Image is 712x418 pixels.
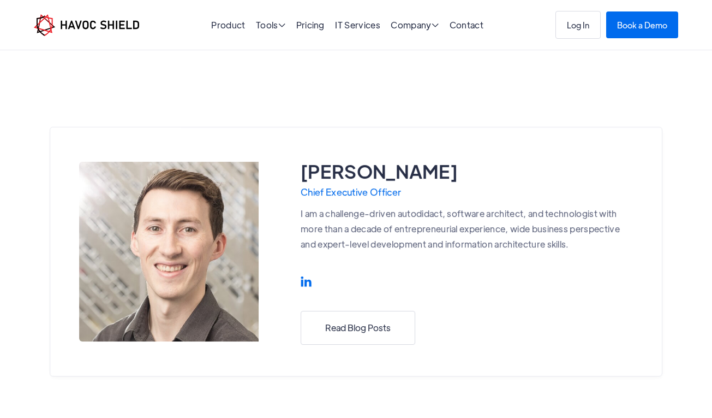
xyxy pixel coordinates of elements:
[301,187,633,197] div: Chief Executive Officer
[301,206,633,252] p: I am a challenge-driven autodidact, software architect, and technologist with more than a decade ...
[301,158,633,184] h1: [PERSON_NAME]
[391,21,439,31] div: Company
[335,19,380,31] a: IT Services
[555,11,601,39] a: Log In
[301,274,312,289] a: 
[34,14,139,36] img: Havoc Shield logo
[34,14,139,36] a: home
[450,19,483,31] a: Contact
[278,21,285,30] span: 
[301,311,415,345] a: Read Blog Posts
[256,21,285,31] div: Tools
[211,19,245,31] a: Product
[391,21,439,31] div: Company
[657,366,712,418] iframe: Chat Widget
[296,19,325,31] a: Pricing
[606,11,678,38] a: Book a Demo
[256,21,285,31] div: Tools
[432,21,439,30] span: 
